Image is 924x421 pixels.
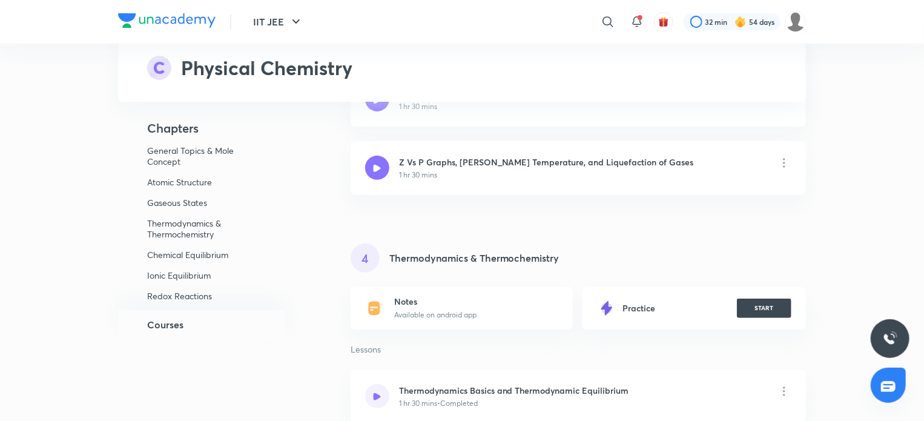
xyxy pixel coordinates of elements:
[399,398,478,409] p: 1 hr 30 mins • Completed
[394,296,477,307] h6: Notes
[147,56,171,80] img: syllabus-subject-icon
[389,251,559,265] h5: Thermodynamics & Thermochemistry
[246,10,311,34] button: IIT JEE
[147,177,265,188] p: Atomic Structure
[622,303,655,314] h6: Practice
[399,170,437,181] p: 1 hr 30 mins
[399,156,694,168] h6: Z Vs P Graphs, [PERSON_NAME] Temperature, and Liquefaction of Gases
[147,250,265,260] p: Chemical Equilibrium
[147,145,265,167] p: General Topics & Mole Concept
[147,218,265,240] p: Thermodynamics & Thermochemistry
[394,310,477,320] p: Available on android app
[147,270,265,281] p: Ionic Equilibrium
[351,244,380,273] div: 4
[181,53,352,82] h2: Physical Chemistry
[785,12,806,32] img: Raghav sharan singh
[351,344,806,355] p: Lessons
[118,121,312,136] h4: Chapters
[737,299,791,318] button: START
[147,291,265,302] p: Redox Reactions
[883,331,897,346] img: ttu
[147,317,183,332] h5: Courses
[734,16,747,28] img: streak
[399,101,437,112] p: 1 hr 30 mins
[147,197,265,208] p: Gaseous States
[658,16,669,27] img: avatar
[118,13,216,28] img: Company Logo
[399,384,629,397] h6: Thermodynamics Basics and Thermodynamic Equilibrium
[118,13,216,31] a: Company Logo
[654,12,673,31] button: avatar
